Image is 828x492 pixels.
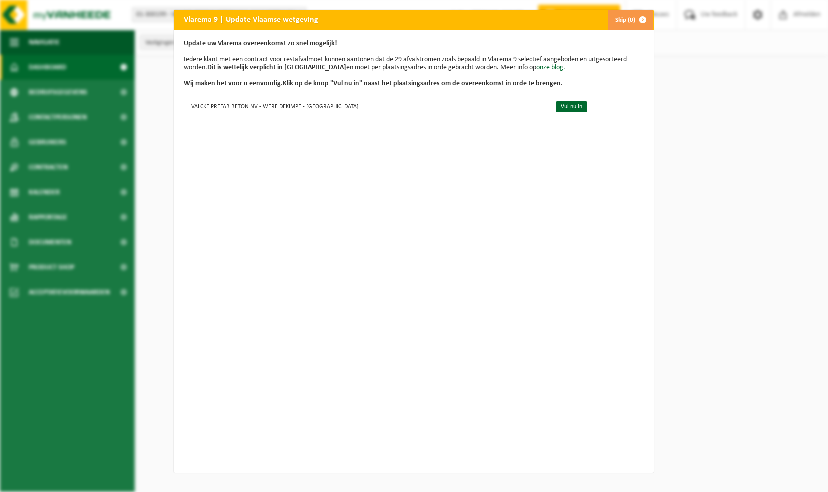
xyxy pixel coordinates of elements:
a: onze blog. [536,64,565,71]
td: VALCKE PREFAB BETON NV - WERF DEKIMPE - [GEOGRAPHIC_DATA] [184,98,547,114]
b: Klik op de knop "Vul nu in" naast het plaatsingsadres om de overeenkomst in orde te brengen. [184,80,563,87]
b: Dit is wettelijk verplicht in [GEOGRAPHIC_DATA] [207,64,346,71]
u: Wij maken het voor u eenvoudig. [184,80,283,87]
u: Iedere klant met een contract voor restafval [184,56,308,63]
h2: Vlarema 9 | Update Vlaamse wetgeving [174,10,328,29]
button: Skip (0) [607,10,653,30]
b: Update uw Vlarema overeenkomst zo snel mogelijk! [184,40,337,47]
p: moet kunnen aantonen dat de 29 afvalstromen zoals bepaald in Vlarema 9 selectief aangeboden en ui... [184,40,644,88]
a: Vul nu in [556,101,587,112]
